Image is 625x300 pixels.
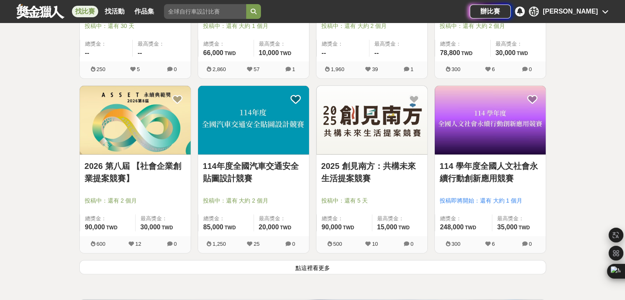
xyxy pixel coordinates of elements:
[440,215,487,223] span: 總獎金：
[259,49,279,56] span: 10,000
[97,241,106,247] span: 600
[85,196,186,205] span: 投稿中：還有 2 個月
[292,241,295,247] span: 0
[203,160,304,185] a: 114年度全國汽車交通安全貼圖設計競賽
[440,160,541,185] a: 114 學年度全國人文社會永續行動創新應用競賽
[492,241,495,247] span: 6
[519,225,530,231] span: TWD
[174,66,177,72] span: 0
[97,66,106,72] span: 250
[79,260,546,275] button: 點這裡看更多
[321,196,422,205] span: 投稿中：還有 5 天
[203,49,224,56] span: 66,000
[411,241,413,247] span: 0
[259,40,304,48] span: 最高獎金：
[529,7,539,16] div: 胡
[322,40,364,48] span: 總獎金：
[135,241,141,247] span: 12
[212,66,226,72] span: 2,860
[322,215,367,223] span: 總獎金：
[198,86,309,155] img: Cover Image
[85,49,90,56] span: --
[333,241,342,247] span: 500
[203,196,304,205] span: 投稿中：還有 大約 2 個月
[203,215,249,223] span: 總獎金：
[440,196,541,205] span: 投稿即將開始：還有 大約 1 個月
[461,51,472,56] span: TWD
[316,86,427,155] a: Cover Image
[321,160,422,185] a: 2025 創見南方：共構未來生活提案競賽
[164,4,246,19] input: 全球自行車設計比賽
[203,22,304,30] span: 投稿中：還有 大約 1 個月
[161,225,173,231] span: TWD
[321,22,422,30] span: 投稿中：還有 大約 2 個月
[452,241,461,247] span: 300
[259,224,279,231] span: 20,000
[198,86,309,155] a: Cover Image
[72,6,98,17] a: 找比賽
[440,40,485,48] span: 總獎金：
[440,22,541,30] span: 投稿中：還有 大約 2 個月
[452,66,461,72] span: 300
[224,225,235,231] span: TWD
[331,66,344,72] span: 1,960
[517,51,528,56] span: TWD
[138,49,142,56] span: --
[259,215,304,223] span: 最高獎金：
[85,22,186,30] span: 投稿中：還有 30 天
[224,51,235,56] span: TWD
[174,241,177,247] span: 0
[80,86,191,155] img: Cover Image
[496,40,541,48] span: 最高獎金：
[492,66,495,72] span: 6
[85,215,130,223] span: 總獎金：
[497,224,517,231] span: 35,000
[203,40,249,48] span: 總獎金：
[435,86,546,155] img: Cover Image
[374,49,379,56] span: --
[322,224,342,231] span: 90,000
[398,225,409,231] span: TWD
[141,224,161,231] span: 30,000
[80,86,191,155] a: Cover Image
[280,225,291,231] span: TWD
[280,51,291,56] span: TWD
[496,49,516,56] span: 30,000
[529,241,532,247] span: 0
[377,224,397,231] span: 15,000
[343,225,354,231] span: TWD
[141,215,186,223] span: 最高獎金：
[435,86,546,155] a: Cover Image
[106,225,117,231] span: TWD
[85,160,186,185] a: 2026 第八屆 【社會企業創業提案競賽】
[203,224,224,231] span: 85,000
[374,40,422,48] span: 最高獎金：
[254,241,259,247] span: 25
[101,6,128,17] a: 找活動
[440,49,460,56] span: 78,800
[543,7,598,16] div: [PERSON_NAME]
[377,215,422,223] span: 最高獎金：
[292,66,295,72] span: 1
[137,66,140,72] span: 5
[138,40,186,48] span: 最高獎金：
[465,225,476,231] span: TWD
[470,5,511,18] a: 辦比賽
[131,6,157,17] a: 作品集
[497,215,541,223] span: 最高獎金：
[254,66,259,72] span: 57
[372,66,378,72] span: 39
[411,66,413,72] span: 1
[85,40,128,48] span: 總獎金：
[85,224,105,231] span: 90,000
[212,241,226,247] span: 1,250
[316,86,427,155] img: Cover Image
[440,224,464,231] span: 248,000
[372,241,378,247] span: 10
[529,66,532,72] span: 0
[322,49,326,56] span: --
